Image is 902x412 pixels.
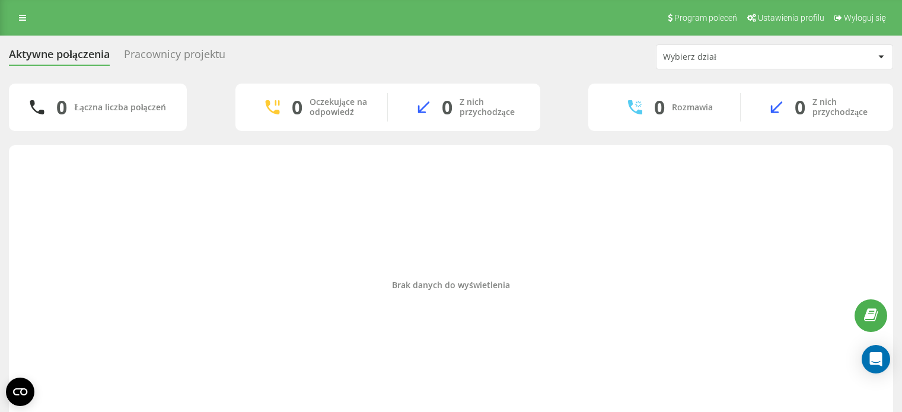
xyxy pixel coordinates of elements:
[460,97,522,117] div: Z nich przychodzące
[672,103,713,113] div: Rozmawia
[56,96,67,119] div: 0
[442,96,452,119] div: 0
[74,103,165,113] div: Łączna liczba połączeń
[758,13,824,23] span: Ustawienia profilu
[18,280,884,290] div: Brak danych do wyświetlenia
[812,97,875,117] div: Z nich przychodzące
[310,97,369,117] div: Oczekujące na odpowiedź
[9,48,110,66] div: Aktywne połączenia
[654,96,665,119] div: 0
[124,48,225,66] div: Pracownicy projektu
[862,345,890,373] div: Open Intercom Messenger
[292,96,302,119] div: 0
[674,13,737,23] span: Program poleceń
[663,52,805,62] div: Wybierz dział
[844,13,886,23] span: Wyloguj się
[795,96,805,119] div: 0
[6,378,34,406] button: Open CMP widget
